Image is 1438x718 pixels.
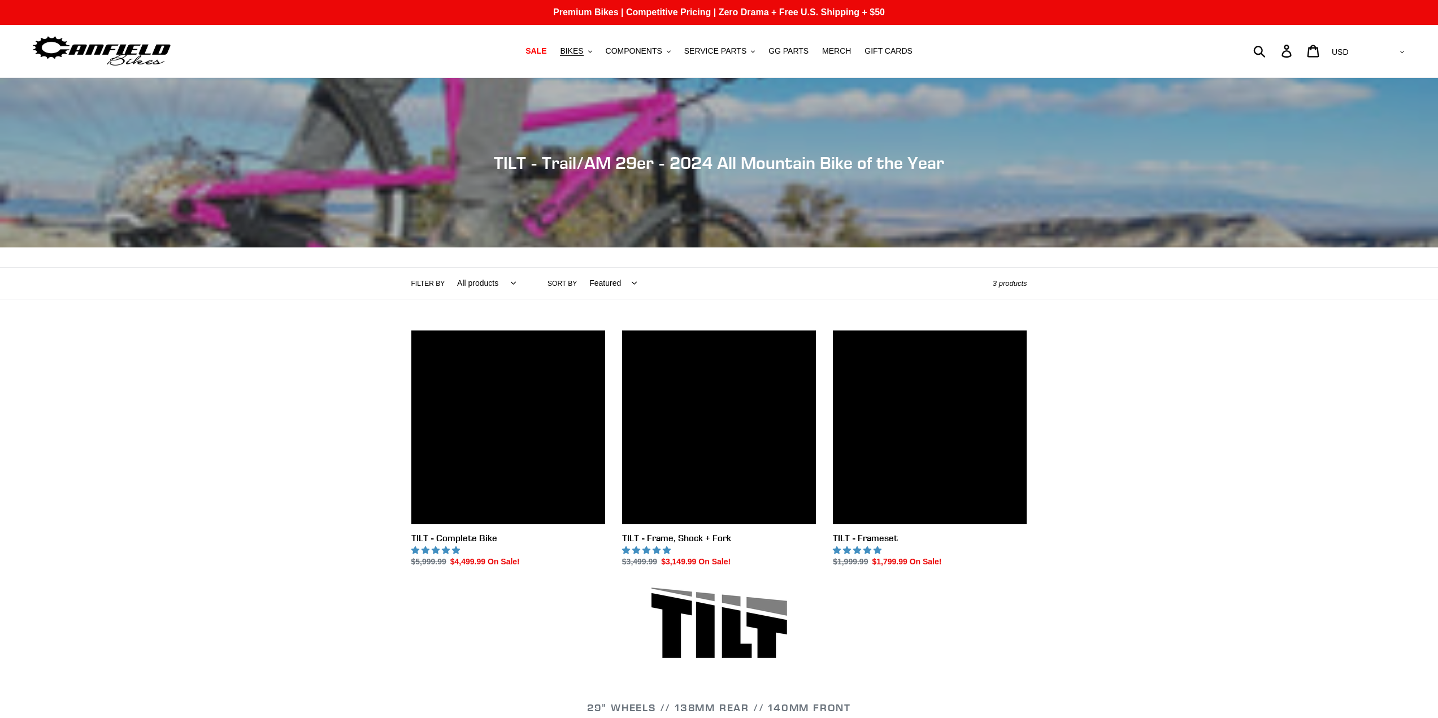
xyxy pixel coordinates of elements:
span: MERCH [822,46,851,56]
input: Search [1259,38,1288,63]
img: Canfield Bikes [31,33,172,69]
button: COMPONENTS [600,43,676,59]
span: 29" WHEELS // 138mm REAR // 140mm FRONT [587,701,851,714]
a: MERCH [816,43,857,59]
a: GG PARTS [763,43,814,59]
span: GG PARTS [768,46,809,56]
button: BIKES [554,43,597,59]
span: BIKES [560,46,583,56]
a: SALE [520,43,552,59]
span: TILT - Trail/AM 29er - 2024 All Mountain Bike of the Year [494,153,944,173]
span: 3 products [993,279,1027,288]
label: Filter by [411,279,445,289]
span: SERVICE PARTS [684,46,746,56]
span: COMPONENTS [606,46,662,56]
a: GIFT CARDS [859,43,918,59]
button: SERVICE PARTS [679,43,761,59]
span: SALE [525,46,546,56]
label: Sort by [548,279,577,289]
span: GIFT CARDS [864,46,913,56]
